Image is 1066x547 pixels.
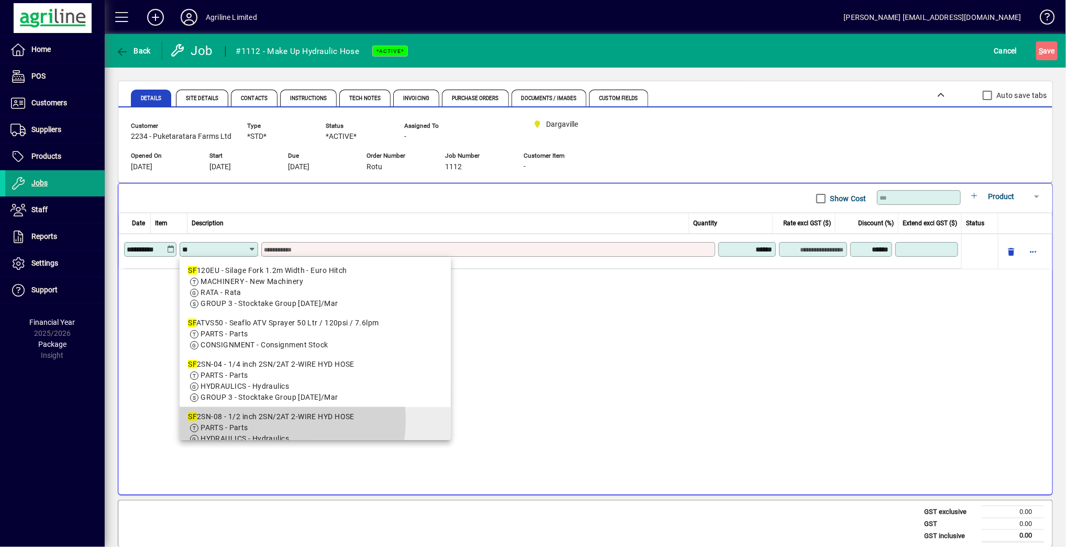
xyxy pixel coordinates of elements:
[201,393,338,401] span: GROUP 3 - Stocktake Group [DATE]/Mar
[241,96,268,101] span: Contacts
[521,96,577,101] span: Documents / Images
[186,96,218,101] span: Site Details
[982,506,1045,518] td: 0.00
[326,123,388,129] span: Status
[858,218,894,228] span: Discount (%)
[113,41,153,60] button: Back
[31,205,48,214] span: Staff
[201,330,248,338] span: PARTS - Parts
[288,163,309,171] span: [DATE]
[155,218,168,228] span: Item
[30,318,75,326] span: Financial Year
[31,72,46,80] span: POS
[31,125,61,134] span: Suppliers
[5,144,105,170] a: Products
[529,118,597,131] span: Dargaville
[201,371,248,379] span: PARTS - Parts
[1036,41,1058,60] button: Save
[116,47,151,55] span: Back
[180,261,451,313] mat-option: SF120EU - Silage Fork 1.2m Width - Euro Hitch
[141,96,161,101] span: Details
[180,313,451,355] mat-option: SFATVS50 - Seaflo ATV Sprayer 50 Ltr / 120psi / 7.6lpm
[188,319,196,327] em: SF
[290,96,327,101] span: Instructions
[31,232,57,240] span: Reports
[524,162,526,171] span: -
[1039,47,1043,55] span: S
[31,259,58,267] span: Settings
[982,530,1045,542] td: 0.00
[919,530,982,542] td: GST inclusive
[5,117,105,143] a: Suppliers
[828,193,867,204] label: Show Cost
[919,518,982,530] td: GST
[903,218,957,228] span: Extend excl GST ($)
[367,152,429,159] span: Order Number
[247,123,310,129] span: Type
[209,163,231,171] span: [DATE]
[919,506,982,518] td: GST exclusive
[5,250,105,277] a: Settings
[966,218,984,228] span: Status
[445,152,508,159] span: Job Number
[139,8,172,27] button: Add
[693,218,717,228] span: Quantity
[131,133,231,141] span: 2234 - Puketaratara Farms Ltd
[192,218,224,228] span: Description
[188,359,442,370] div: 2SN-04 - 1/4 inch 2SN/2AT 2-WIRE HYD HOSE
[1032,2,1053,36] a: Knowledge Base
[31,286,58,294] span: Support
[5,277,105,303] a: Support
[201,341,328,349] span: CONSIGNMENT - Consignment Stock
[172,8,206,27] button: Profile
[201,382,289,390] span: HYDRAULICS - Hydraulics
[5,90,105,116] a: Customers
[599,96,638,101] span: Custom Fields
[188,412,197,421] em: SF
[995,90,1048,101] label: Auto save tabs
[131,123,231,129] span: Customer
[131,163,152,171] span: [DATE]
[180,407,451,460] mat-option: SF2SN-08 - 1/2 inch 2SN/2AT 2-WIRE HYD HOSE
[404,133,406,141] span: -
[1039,42,1055,59] span: ave
[188,411,442,422] div: 2SN-08 - 1/2 inch 2SN/2AT 2-WIRE HYD HOSE
[5,224,105,250] a: Reports
[1025,243,1041,260] button: More options
[201,277,303,286] span: MACHINERY - New Machinery
[170,42,215,59] div: Job
[992,41,1020,60] button: Cancel
[201,299,338,308] span: GROUP 3 - Stocktake Group [DATE]/Mar
[201,288,241,297] span: RATA - Rata
[31,45,51,53] span: Home
[180,355,451,407] mat-option: SF2SN-04 - 1/4 inch 2SN/2AT 2-WIRE HYD HOSE
[5,63,105,90] a: POS
[236,43,360,60] div: #1112 - Make Up Hydraulic Hose
[547,119,579,130] span: Dargaville
[844,9,1021,26] div: [PERSON_NAME] [EMAIL_ADDRESS][DOMAIN_NAME]
[38,340,66,348] span: Package
[201,423,248,432] span: PARTS - Parts
[188,318,442,329] div: ATVS50 - Seaflo ATV Sprayer 50 Ltr / 120psi / 7.6lpm
[982,518,1045,530] td: 0.00
[524,152,586,159] span: Customer Item
[5,37,105,63] a: Home
[131,152,194,159] span: Opened On
[132,218,145,228] span: Date
[31,99,67,107] span: Customers
[188,265,442,276] div: 120EU - Silage Fork 1.2m Width - Euro Hitch
[105,41,162,60] app-page-header-button: Back
[403,96,429,101] span: Invoicing
[367,163,382,171] span: Rotu
[349,96,381,101] span: Tech Notes
[445,163,462,171] span: 1112
[288,152,351,159] span: Due
[201,434,289,443] span: HYDRAULICS - Hydraulics
[452,96,499,101] span: Purchase Orders
[31,152,61,160] span: Products
[994,42,1017,59] span: Cancel
[188,266,197,275] em: SF
[783,218,831,228] span: Rate excl GST ($)
[206,9,257,26] div: Agriline Limited
[188,360,197,368] em: SF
